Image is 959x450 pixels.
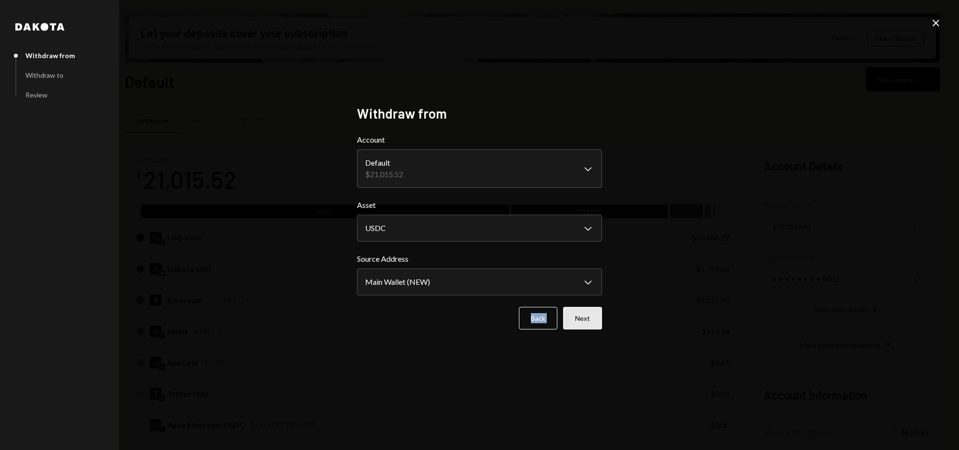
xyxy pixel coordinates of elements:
[25,51,75,60] div: Withdraw from
[357,268,602,295] button: Source Address
[25,91,48,99] div: Review
[563,307,602,329] button: Next
[519,307,557,329] button: Back
[357,199,602,211] label: Asset
[357,149,602,188] button: Account
[357,134,602,146] label: Account
[357,104,602,123] h2: Withdraw from
[357,253,602,265] label: Source Address
[357,215,602,242] button: Asset
[25,71,63,79] div: Withdraw to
